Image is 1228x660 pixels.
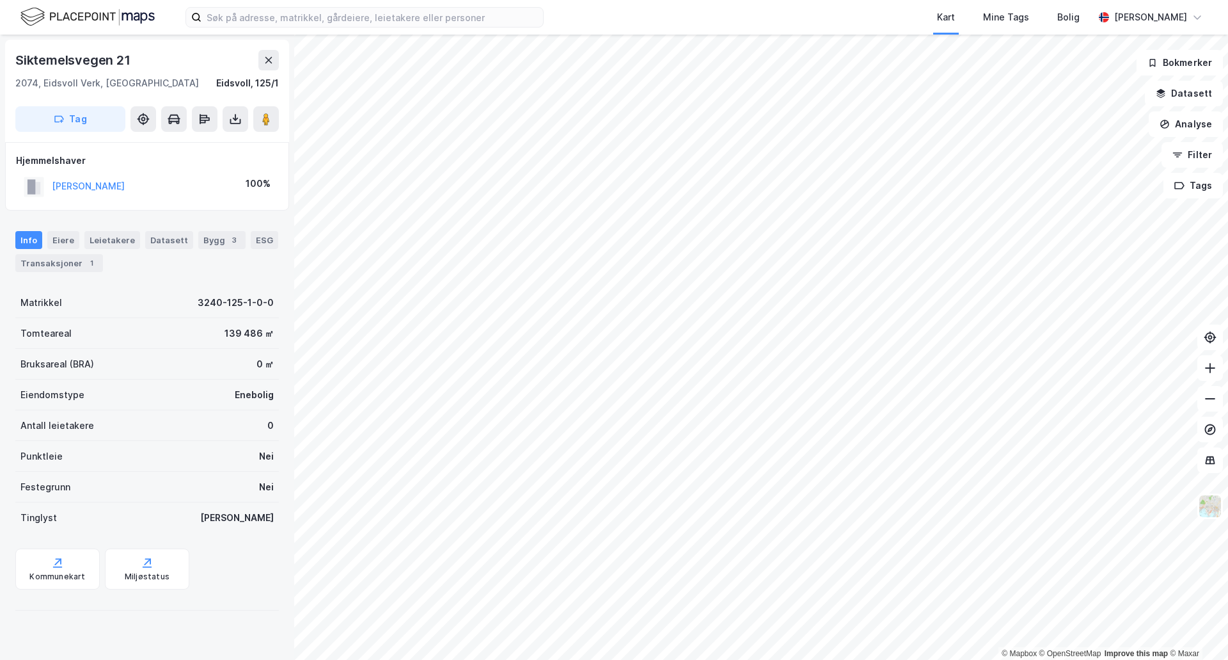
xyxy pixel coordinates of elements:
div: Kart [937,10,955,25]
div: Eiendomstype [20,387,84,403]
img: Z [1198,494,1222,519]
div: Matrikkel [20,295,62,310]
div: Mine Tags [983,10,1029,25]
div: 0 ㎡ [256,357,274,372]
div: Miljøstatus [125,572,169,582]
div: Kontrollprogram for chat [1164,599,1228,660]
div: Kommunekart [29,572,85,582]
div: Hjemmelshaver [16,153,278,168]
button: Tag [15,106,125,132]
div: Siktemelsvegen 21 [15,50,133,70]
div: Festegrunn [20,479,70,495]
a: OpenStreetMap [1039,649,1101,658]
input: Søk på adresse, matrikkel, gårdeiere, leietakere eller personer [201,8,543,27]
div: Bygg [198,231,246,249]
div: Nei [259,449,274,464]
button: Filter [1161,142,1223,168]
div: 2074, Eidsvoll Verk, [GEOGRAPHIC_DATA] [15,76,199,91]
div: Leietakere [84,231,140,249]
div: Enebolig [235,387,274,403]
div: 3 [228,234,240,246]
div: 3240-125-1-0-0 [198,295,274,310]
a: Mapbox [1002,649,1037,658]
div: Bolig [1057,10,1080,25]
div: Tinglyst [20,510,57,526]
iframe: Chat Widget [1164,599,1228,660]
button: Datasett [1145,81,1223,106]
img: logo.f888ab2527a4732fd821a326f86c7f29.svg [20,6,155,28]
div: Nei [259,479,274,495]
div: Eiere [47,231,79,249]
button: Bokmerker [1137,50,1223,76]
div: Tomteareal [20,326,72,341]
button: Tags [1163,173,1223,198]
div: Antall leietakere [20,418,94,433]
div: [PERSON_NAME] [200,510,274,526]
div: 100% [246,176,271,191]
div: Eidsvoll, 125/1 [216,76,279,91]
div: Info [15,231,42,249]
div: [PERSON_NAME] [1114,10,1187,25]
div: Datasett [145,231,193,249]
div: Transaksjoner [15,254,103,272]
a: Improve this map [1105,649,1168,658]
div: 0 [267,418,274,433]
div: 139 486 ㎡ [224,326,274,341]
button: Analyse [1149,111,1223,137]
div: Bruksareal (BRA) [20,357,94,372]
div: 1 [85,257,98,270]
div: Punktleie [20,449,63,464]
div: ESG [251,231,278,249]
